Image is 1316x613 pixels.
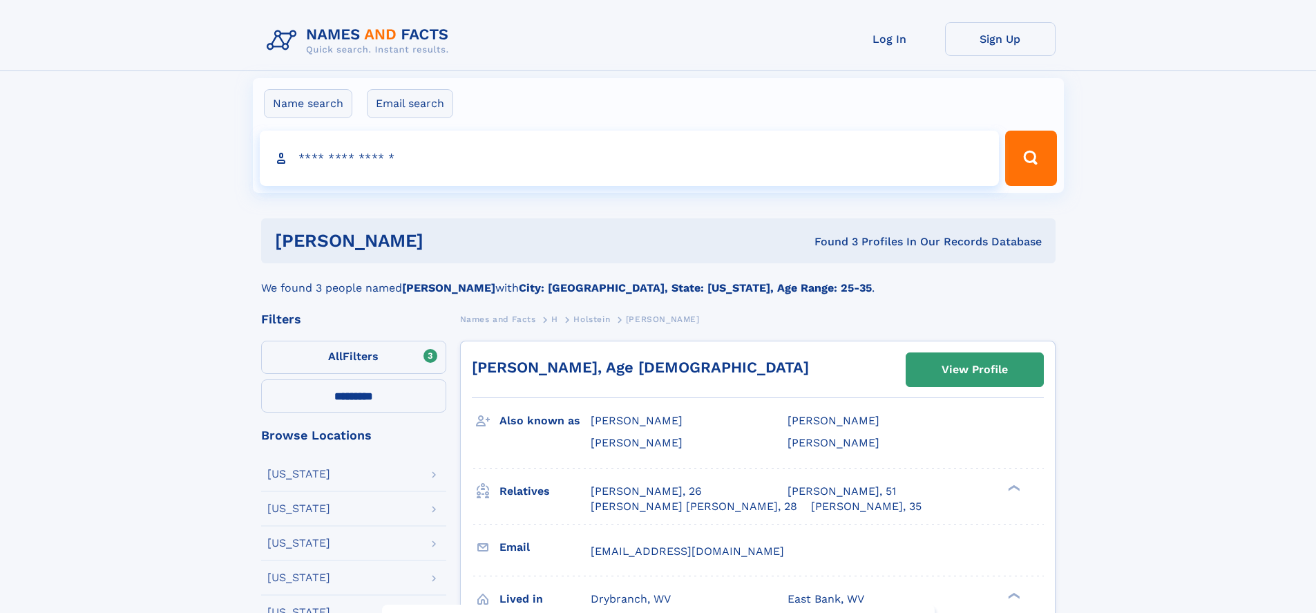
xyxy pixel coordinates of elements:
[367,89,453,118] label: Email search
[906,353,1043,386] a: View Profile
[460,310,536,328] a: Names and Facts
[499,587,591,611] h3: Lived in
[267,503,330,514] div: [US_STATE]
[472,359,809,376] a: [PERSON_NAME], Age [DEMOGRAPHIC_DATA]
[402,281,495,294] b: [PERSON_NAME]
[261,341,446,374] label: Filters
[788,414,879,427] span: [PERSON_NAME]
[499,480,591,503] h3: Relatives
[328,350,343,363] span: All
[591,484,702,499] a: [PERSON_NAME], 26
[261,263,1056,296] div: We found 3 people named with .
[267,469,330,480] div: [US_STATE]
[261,313,446,326] div: Filters
[591,545,784,558] span: [EMAIL_ADDRESS][DOMAIN_NAME]
[261,22,460,59] img: Logo Names and Facts
[519,281,872,294] b: City: [GEOGRAPHIC_DATA], State: [US_STATE], Age Range: 25-35
[1004,483,1021,492] div: ❯
[591,414,683,427] span: [PERSON_NAME]
[1004,591,1021,600] div: ❯
[591,499,797,514] a: [PERSON_NAME] [PERSON_NAME], 28
[267,538,330,549] div: [US_STATE]
[260,131,1000,186] input: search input
[945,22,1056,56] a: Sign Up
[573,314,610,324] span: Holstein
[264,89,352,118] label: Name search
[551,314,558,324] span: H
[551,310,558,328] a: H
[942,354,1008,386] div: View Profile
[275,232,619,249] h1: [PERSON_NAME]
[261,429,446,442] div: Browse Locations
[499,536,591,559] h3: Email
[499,409,591,433] h3: Also known as
[267,572,330,583] div: [US_STATE]
[788,484,896,499] a: [PERSON_NAME], 51
[811,499,922,514] a: [PERSON_NAME], 35
[788,436,879,449] span: [PERSON_NAME]
[591,592,671,605] span: Drybranch, WV
[591,436,683,449] span: [PERSON_NAME]
[1005,131,1056,186] button: Search Button
[835,22,945,56] a: Log In
[626,314,700,324] span: [PERSON_NAME]
[788,592,864,605] span: East Bank, WV
[573,310,610,328] a: Holstein
[619,234,1042,249] div: Found 3 Profiles In Our Records Database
